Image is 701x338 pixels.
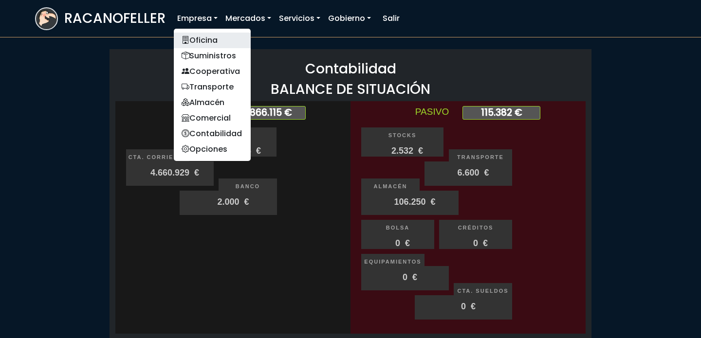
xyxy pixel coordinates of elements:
[174,48,251,64] a: Suministros
[174,33,251,48] a: Oficina
[64,10,166,27] h3: RACANOFELLER
[35,5,166,33] a: RACANOFELLER
[449,153,512,161] p: Transporte
[174,79,251,95] a: Transporte
[361,182,420,191] p: Almacén
[174,126,251,142] a: Contabilidad
[36,8,57,27] img: logoracarojo.png
[221,9,275,28] a: Mercados
[415,107,449,117] span: PASIVO
[361,131,443,140] p: Stocks
[371,270,449,285] span: 0 €
[424,299,512,314] span: 0 €
[174,64,251,79] a: Cooperativa
[275,9,324,28] a: Servicios
[189,195,277,210] span: 2.000 €
[379,9,404,28] a: Salir
[136,165,214,180] span: 4.660.929 €
[361,258,424,266] p: Equipamientos
[174,142,251,157] a: Opciones
[174,95,251,110] a: Almacén
[219,182,277,191] p: Banco
[126,153,189,161] p: Cta. Corriente
[121,81,580,98] h3: BALANCE DE SITUACIÓN
[121,61,580,77] h3: Contabilidad
[174,110,251,126] a: Comercial
[371,143,443,159] span: 2.532 €
[324,9,375,28] a: Gobierno
[371,236,434,251] span: 0 €
[462,106,540,120] span: 115.382 €
[439,224,512,232] p: Créditos
[449,236,512,251] span: 0 €
[371,195,459,210] span: 106.250 €
[361,224,434,232] p: Bolsa
[173,9,221,28] a: Empresa
[228,106,306,120] span: 4.866.115 €
[454,287,512,295] p: Cta. Sueldos
[434,165,512,180] span: 6.600 €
